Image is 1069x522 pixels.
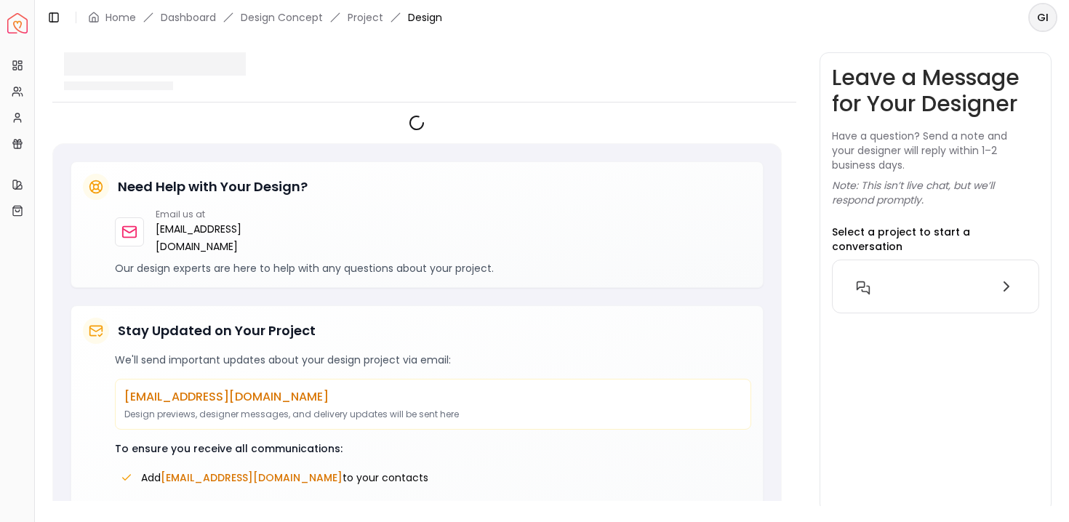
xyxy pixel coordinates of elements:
p: [EMAIL_ADDRESS][DOMAIN_NAME] [124,388,742,406]
h5: Need Help with Your Design? [118,177,308,197]
a: Spacejoy [7,13,28,33]
p: To ensure you receive all communications: [115,441,751,456]
span: Add to your contacts [141,470,428,485]
p: Design previews, designer messages, and delivery updates will be sent here [124,409,742,420]
h5: Stay Updated on Your Project [118,321,316,341]
button: GI [1028,3,1057,32]
p: Email us at [156,209,257,220]
p: Note: This isn’t live chat, but we’ll respond promptly. [832,178,1040,207]
a: Home [105,10,136,25]
h3: Leave a Message for Your Designer [832,65,1040,117]
span: [EMAIL_ADDRESS][DOMAIN_NAME] [161,470,343,485]
a: Project [348,10,383,25]
span: GI [1030,4,1056,31]
a: [EMAIL_ADDRESS][DOMAIN_NAME] [156,220,257,255]
img: Spacejoy Logo [7,13,28,33]
span: Design [408,10,442,25]
p: We'll send important updates about your design project via email: [115,353,751,367]
nav: breadcrumb [88,10,442,25]
p: Our design experts are here to help with any questions about your project. [115,261,751,276]
li: Design Concept [241,10,323,25]
a: Dashboard [161,10,216,25]
p: Select a project to start a conversation [832,225,1040,254]
p: Have a question? Send a note and your designer will reply within 1–2 business days. [832,129,1040,172]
